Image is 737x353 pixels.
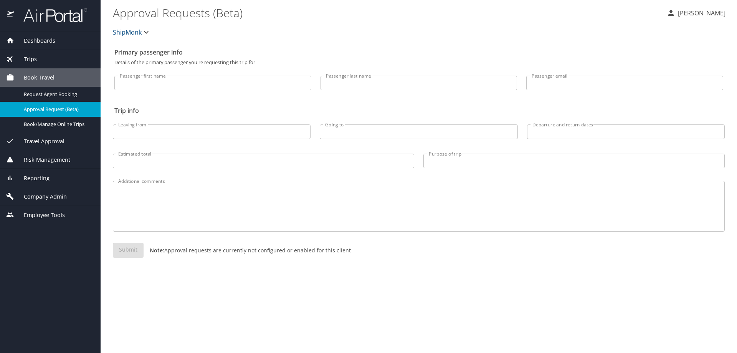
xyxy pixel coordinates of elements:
h2: Primary passenger info [114,46,723,58]
span: Company Admin [14,192,67,201]
h2: Trip info [114,104,723,117]
span: ShipMonk [113,27,142,38]
span: Trips [14,55,37,63]
span: Request Agent Booking [24,91,91,98]
span: Approval Request (Beta) [24,106,91,113]
p: Details of the primary passenger you're requesting this trip for [114,60,723,65]
span: Dashboards [14,36,55,45]
h1: Approval Requests (Beta) [113,1,660,25]
img: icon-airportal.png [7,8,15,23]
p: [PERSON_NAME] [676,8,725,18]
span: Book/Manage Online Trips [24,121,91,128]
button: [PERSON_NAME] [663,6,729,20]
img: airportal-logo.png [15,8,87,23]
button: ShipMonk [110,25,154,40]
span: Risk Management [14,156,70,164]
span: Employee Tools [14,211,65,219]
span: Travel Approval [14,137,64,146]
p: Approval requests are currently not configured or enabled for this client [144,246,351,254]
span: Reporting [14,174,50,182]
strong: Note: [150,247,164,254]
span: Book Travel [14,73,55,82]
